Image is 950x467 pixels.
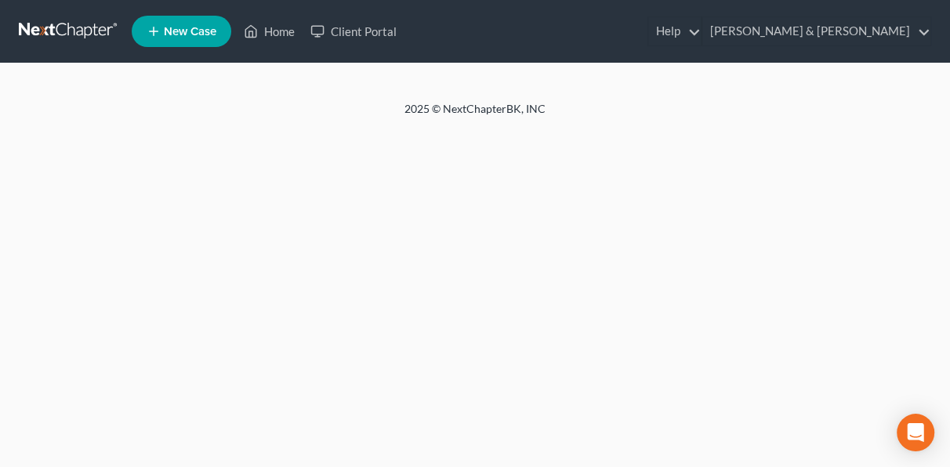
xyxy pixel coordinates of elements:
[702,17,930,45] a: [PERSON_NAME] & [PERSON_NAME]
[897,414,934,451] div: Open Intercom Messenger
[236,17,303,45] a: Home
[132,16,231,47] new-legal-case-button: New Case
[303,17,404,45] a: Client Portal
[648,17,701,45] a: Help
[28,101,922,129] div: 2025 © NextChapterBK, INC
